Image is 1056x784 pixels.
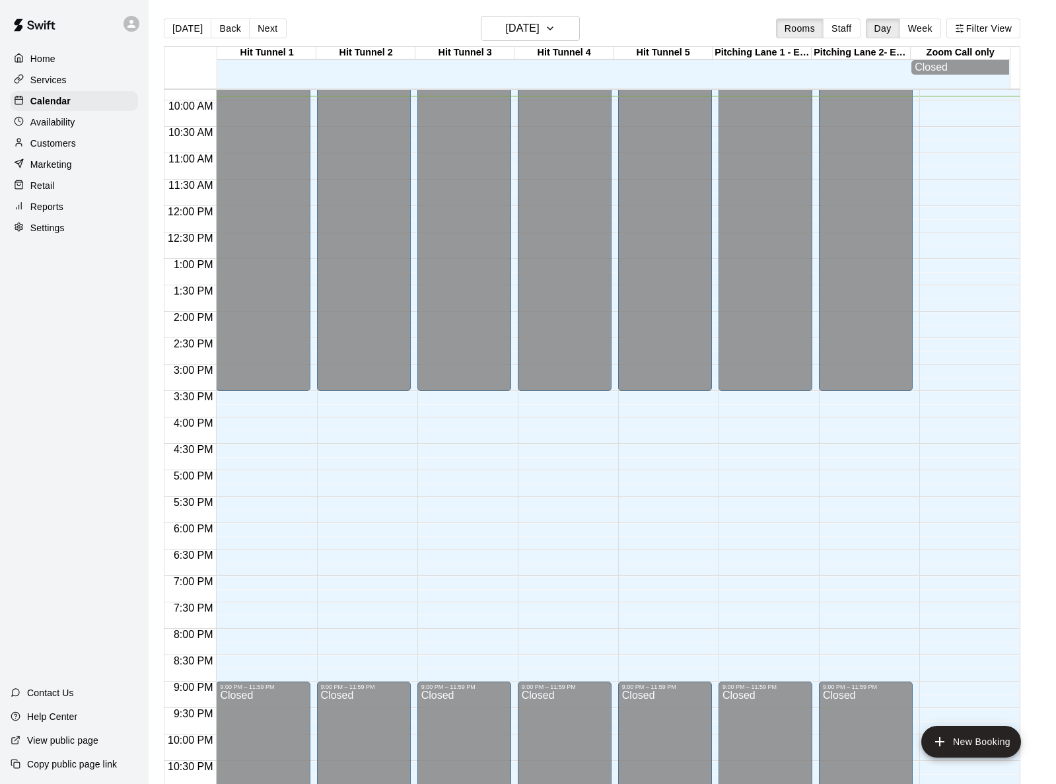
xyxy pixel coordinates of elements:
[170,497,217,508] span: 5:30 PM
[522,684,608,690] div: 9:00 PM – 11:59 PM
[11,155,138,174] a: Marketing
[217,47,316,59] div: Hit Tunnel 1
[220,684,306,690] div: 9:00 PM – 11:59 PM
[27,710,77,723] p: Help Center
[11,176,138,196] a: Retail
[30,116,75,129] p: Availability
[170,470,217,481] span: 5:00 PM
[823,684,909,690] div: 9:00 PM – 11:59 PM
[165,153,217,164] span: 11:00 AM
[27,734,98,747] p: View public page
[11,112,138,132] a: Availability
[514,47,614,59] div: Hit Tunnel 4
[866,18,900,38] button: Day
[421,684,507,690] div: 9:00 PM – 11:59 PM
[899,18,941,38] button: Week
[30,52,55,65] p: Home
[170,417,217,429] span: 4:00 PM
[911,47,1010,59] div: Zoom Call only
[722,684,808,690] div: 9:00 PM – 11:59 PM
[11,133,138,153] a: Customers
[170,682,217,693] span: 9:00 PM
[614,47,713,59] div: Hit Tunnel 5
[164,761,216,772] span: 10:30 PM
[170,576,217,587] span: 7:00 PM
[170,444,217,455] span: 4:30 PM
[30,200,63,213] p: Reports
[622,684,708,690] div: 9:00 PM – 11:59 PM
[164,734,216,746] span: 10:00 PM
[170,391,217,402] span: 3:30 PM
[776,18,824,38] button: Rooms
[11,70,138,90] a: Services
[170,312,217,323] span: 2:00 PM
[713,47,812,59] div: Pitching Lane 1 - Enclosed
[170,708,217,719] span: 9:30 PM
[921,726,1021,758] button: add
[27,686,74,699] p: Contact Us
[165,127,217,138] span: 10:30 AM
[165,180,217,191] span: 11:30 AM
[812,47,911,59] div: Pitching Lane 2- Enclosed
[506,19,540,38] h6: [DATE]
[27,758,117,771] p: Copy public page link
[30,94,71,108] p: Calendar
[321,684,407,690] div: 9:00 PM – 11:59 PM
[915,61,1006,73] div: Closed
[11,197,138,217] a: Reports
[164,232,216,244] span: 12:30 PM
[165,100,217,112] span: 10:00 AM
[11,91,138,111] a: Calendar
[823,18,861,38] button: Staff
[11,49,138,69] a: Home
[170,523,217,534] span: 6:00 PM
[30,179,55,192] p: Retail
[170,259,217,270] span: 1:00 PM
[170,365,217,376] span: 3:00 PM
[30,158,72,171] p: Marketing
[415,47,514,59] div: Hit Tunnel 3
[170,655,217,666] span: 8:30 PM
[170,629,217,640] span: 8:00 PM
[164,206,216,217] span: 12:00 PM
[170,285,217,297] span: 1:30 PM
[30,73,67,87] p: Services
[170,338,217,349] span: 2:30 PM
[249,18,286,38] button: Next
[11,218,138,238] a: Settings
[30,221,65,234] p: Settings
[170,602,217,614] span: 7:30 PM
[164,18,211,38] button: [DATE]
[170,550,217,561] span: 6:30 PM
[211,18,250,38] button: Back
[30,137,76,150] p: Customers
[481,16,580,41] button: [DATE]
[316,47,415,59] div: Hit Tunnel 2
[946,18,1020,38] button: Filter View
